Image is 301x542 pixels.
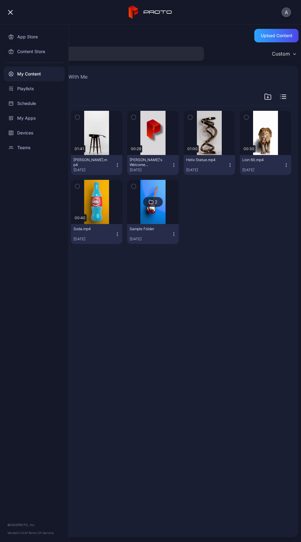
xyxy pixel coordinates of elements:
div: Upload Content [261,33,292,38]
div: Lion 60.mp4 [242,157,276,162]
a: Playlists [4,81,65,96]
span: Version 1.13.0 • [7,531,28,535]
a: App Store [4,29,65,44]
button: [PERSON_NAME]'s Welcome Video.mp4[DATE] [127,155,178,175]
div: [DATE] [186,168,228,172]
div: [DATE] [130,168,171,172]
div: Custom [272,51,290,57]
a: Terms Of Service [28,531,54,535]
button: Upload Content [254,29,299,42]
div: © 2025 PROTO, Inc. [7,522,61,527]
div: [DATE] [73,168,115,172]
div: Sample Folder [130,226,163,231]
div: 2 [155,199,157,205]
a: My Apps [4,111,65,126]
div: Helix Statue.mp4 [186,157,220,162]
button: Custom [269,47,299,61]
button: Sample Folder[DATE] [127,224,178,244]
a: Schedule [4,96,65,111]
button: A [281,7,291,17]
div: [DATE] [130,237,171,242]
a: Teams [4,140,65,155]
div: Soda.mp4 [73,226,107,231]
button: Helix Statue.mp4[DATE] [184,155,235,175]
button: Lion 60.mp4[DATE] [240,155,291,175]
a: Devices [4,126,65,140]
div: [DATE] [242,168,284,172]
div: David's Welcome Video.mp4 [130,157,163,167]
button: Soda.mp4[DATE] [71,224,122,244]
a: Content Store [4,44,65,59]
div: BillyM Silhouette.mp4 [73,157,107,167]
button: [PERSON_NAME].mp4[DATE] [71,155,122,175]
div: [DATE] [73,237,115,242]
a: My Content [4,67,65,81]
button: Shared With Me [49,73,89,83]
